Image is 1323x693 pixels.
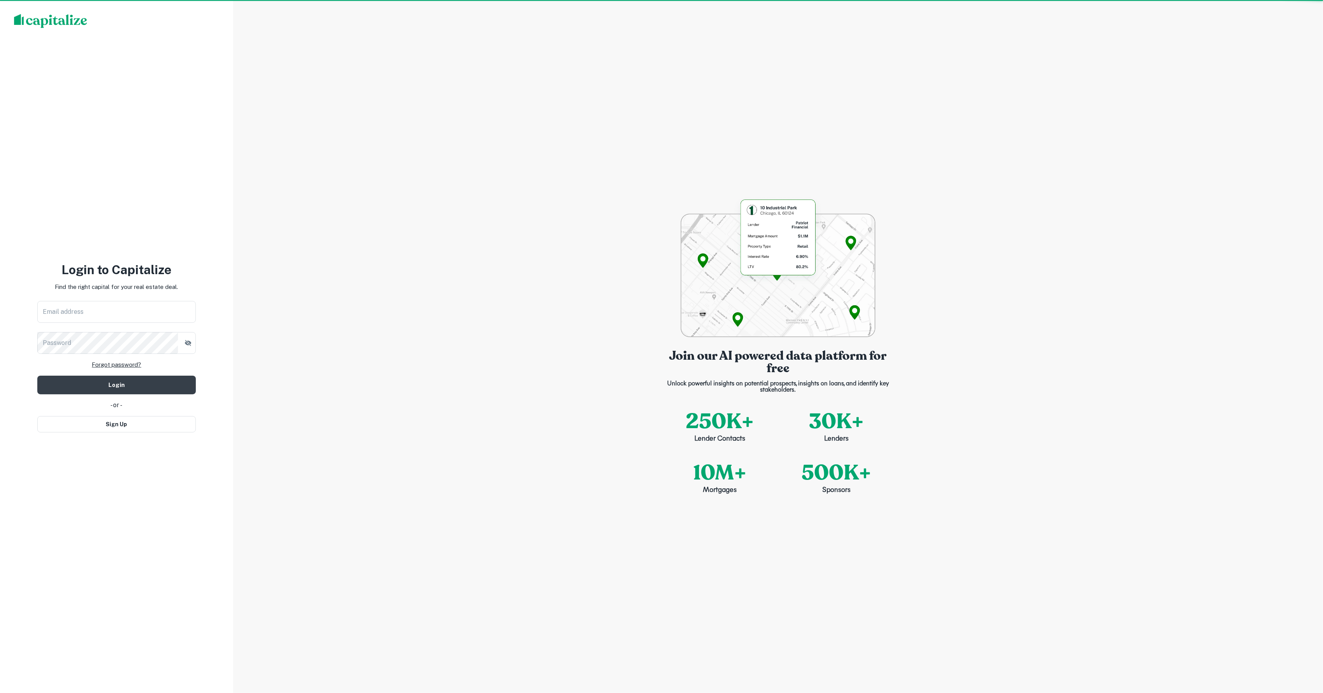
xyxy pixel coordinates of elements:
div: - or - [37,401,196,410]
p: Join our AI powered data platform for free [662,350,895,374]
img: capitalize-logo.png [14,14,87,28]
p: Sponsors [822,485,851,496]
a: Forgot password? [92,360,141,369]
p: Find the right capital for your real estate deal. [55,282,178,292]
button: Login [37,376,196,394]
p: 500K+ [802,457,871,488]
h3: Login to Capitalize [37,261,196,279]
p: Lender Contacts [694,434,745,444]
p: Lenders [824,434,849,444]
p: Unlock powerful insights on potential prospects, insights on loans, and identify key stakeholders. [662,381,895,393]
iframe: Chat Widget [1284,631,1323,668]
p: 30K+ [809,406,864,437]
button: Sign Up [37,416,196,432]
p: 250K+ [686,406,754,437]
p: Mortgages [703,485,737,496]
img: login-bg [681,197,875,337]
p: 10M+ [693,457,746,488]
